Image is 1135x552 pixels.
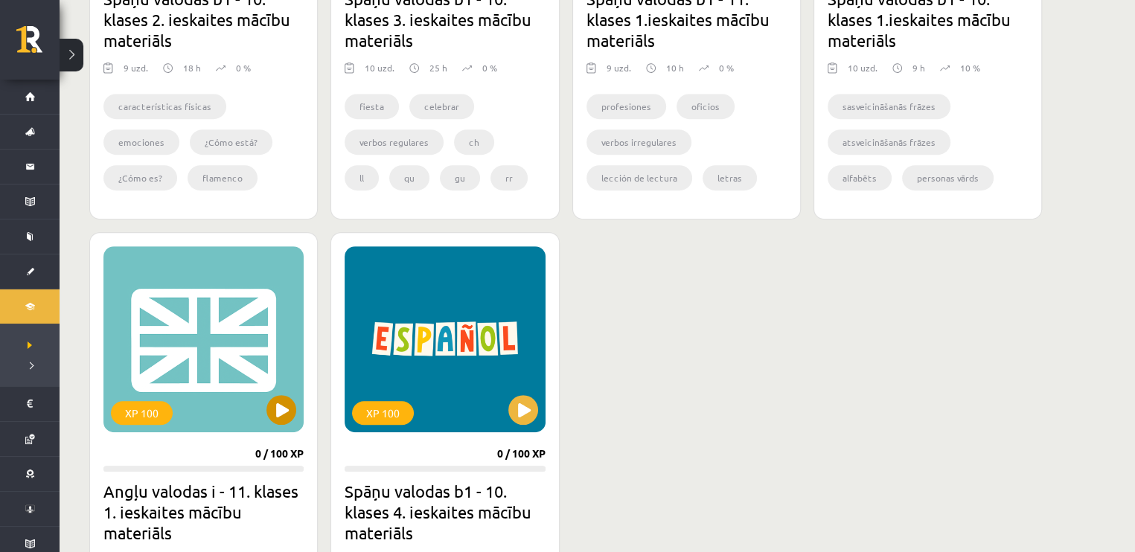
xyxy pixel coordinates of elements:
[352,401,414,425] div: XP 100
[103,129,179,155] li: emociones
[586,129,691,155] li: verbos irregulares
[482,61,497,74] p: 0 %
[345,129,444,155] li: verbos regulares
[103,481,304,543] h2: Angļu valodas i - 11. klases 1. ieskaites mācību materiāls
[183,61,201,74] p: 18 h
[586,94,666,119] li: profesiones
[960,61,980,74] p: 10 %
[188,165,258,190] li: flamenco
[454,129,494,155] li: ch
[345,94,399,119] li: fiesta
[719,61,734,74] p: 0 %
[429,61,447,74] p: 25 h
[848,61,877,83] div: 10 uzd.
[828,94,950,119] li: sasveicināšanās frāzes
[190,129,272,155] li: ¿Cómo está?
[236,61,251,74] p: 0 %
[828,165,892,190] li: alfabēts
[103,94,226,119] li: características físicas
[607,61,631,83] div: 9 uzd.
[16,26,60,63] a: Rīgas 1. Tālmācības vidusskola
[440,165,480,190] li: gu
[666,61,684,74] p: 10 h
[828,129,950,155] li: atsveicināšanās frāzes
[103,165,177,190] li: ¿Cómo es?
[345,481,545,543] h2: Spāņu valodas b1 - 10. klases 4. ieskaites mācību materiāls
[345,165,379,190] li: ll
[490,165,528,190] li: rr
[586,165,692,190] li: lección de lectura
[902,165,994,190] li: personas vārds
[409,94,474,119] li: celebrar
[703,165,757,190] li: letras
[124,61,148,83] div: 9 uzd.
[365,61,394,83] div: 10 uzd.
[389,165,429,190] li: qu
[677,94,735,119] li: oficios
[111,401,173,425] div: XP 100
[912,61,925,74] p: 9 h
